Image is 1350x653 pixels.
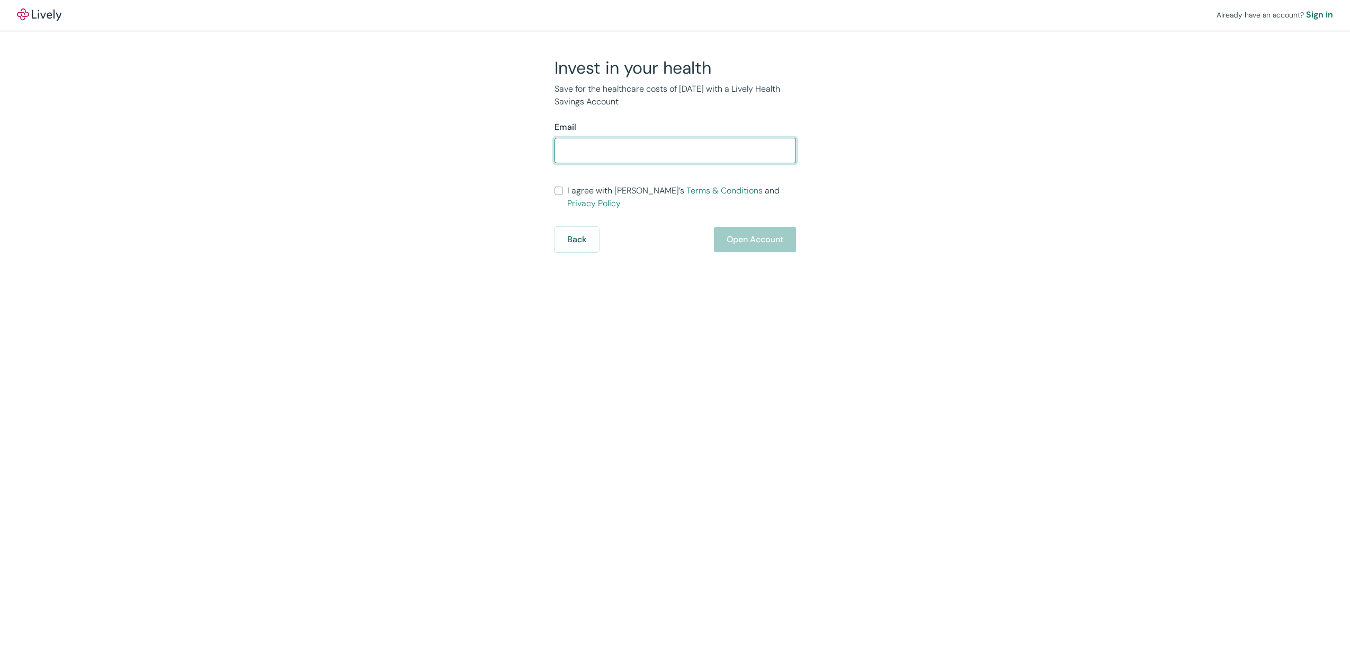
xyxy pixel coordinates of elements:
[555,227,599,252] button: Back
[567,184,796,210] span: I agree with [PERSON_NAME]’s and
[17,8,61,21] img: Lively
[555,83,796,108] p: Save for the healthcare costs of [DATE] with a Lively Health Savings Account
[555,121,576,134] label: Email
[1217,8,1333,21] div: Already have an account?
[1306,8,1333,21] a: Sign in
[686,185,763,196] a: Terms & Conditions
[567,198,621,209] a: Privacy Policy
[17,8,61,21] a: LivelyLively
[555,57,796,78] h2: Invest in your health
